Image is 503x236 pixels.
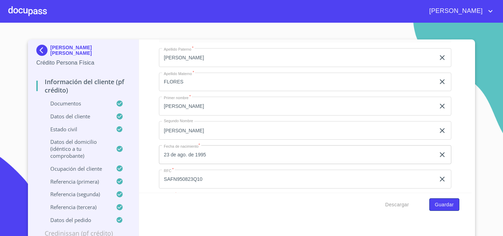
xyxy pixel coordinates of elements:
[36,216,116,223] p: Datos del pedido
[424,6,486,17] span: [PERSON_NAME]
[382,198,412,211] button: Descargar
[36,126,116,133] p: Estado Civil
[36,113,116,120] p: Datos del cliente
[438,175,446,183] button: clear input
[429,198,459,211] button: Guardar
[36,178,116,185] p: Referencia (primera)
[50,45,130,56] p: [PERSON_NAME] [PERSON_NAME]
[438,78,446,86] button: clear input
[36,191,116,198] p: Referencia (segunda)
[36,78,130,94] p: Información del cliente (PF crédito)
[438,102,446,110] button: clear input
[36,45,130,59] div: [PERSON_NAME] [PERSON_NAME]
[435,200,454,209] span: Guardar
[36,165,116,172] p: Ocupación del Cliente
[438,126,446,135] button: clear input
[36,138,116,159] p: Datos del domicilio (idéntico a tu comprobante)
[36,59,130,67] p: Crédito Persona Física
[385,200,409,209] span: Descargar
[36,100,116,107] p: Documentos
[424,6,495,17] button: account of current user
[36,204,116,211] p: Referencia (tercera)
[36,45,50,56] img: Docupass spot blue
[438,53,446,62] button: clear input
